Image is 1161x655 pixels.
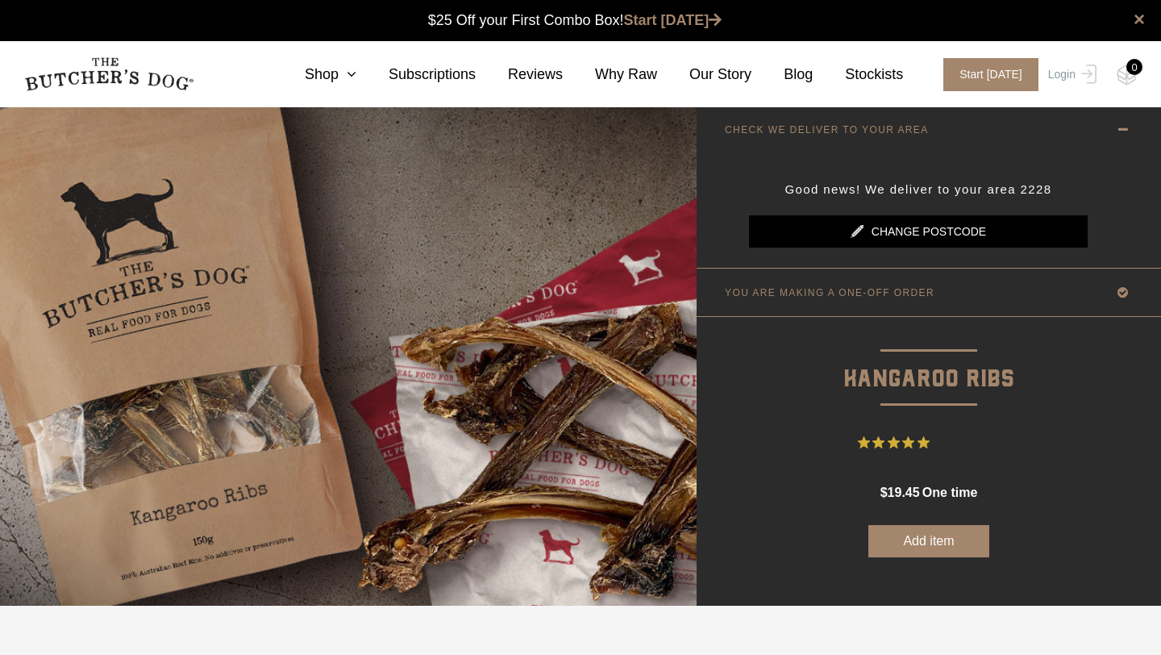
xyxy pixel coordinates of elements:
a: Our Story [657,64,751,86]
button: Rated 4.9 out of 5 stars from 15 reviews. Jump to reviews. [858,431,1001,455]
a: Shop [273,64,356,86]
span: 15 Reviews [936,431,1001,455]
div: 0 [1126,59,1142,75]
a: Why Raw [563,64,657,86]
a: Subscriptions [356,64,476,86]
a: Stockists [813,64,903,86]
p: CHECK WE DELIVER TO YOUR AREA [725,124,929,136]
a: YOU ARE MAKING A ONE-OFF ORDER [697,269,1161,316]
a: close [1134,10,1145,29]
a: Blog [751,64,813,86]
a: Start [DATE] [927,58,1044,91]
span: 19.45 [888,486,920,499]
p: Kangaroo Ribs [697,317,1161,398]
span: $ [880,486,888,499]
a: Change postcode [749,215,1088,248]
a: Start [DATE] [624,12,722,28]
span: Start [DATE] [943,58,1038,91]
a: Login [1044,58,1096,91]
img: phoeniixx_pin_pencil_logo.png [851,225,872,238]
a: Reviews [476,64,563,86]
img: TBD_Cart-Empty.png [1117,65,1137,86]
button: Add item [868,525,989,557]
p: YOU ARE MAKING A ONE-OFF ORDER [725,287,934,298]
span: Good news! We deliver to your area 2228 [784,182,1051,196]
span: one time [922,486,977,499]
a: CHECK WE DELIVER TO YOUR AREA [697,106,1161,153]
